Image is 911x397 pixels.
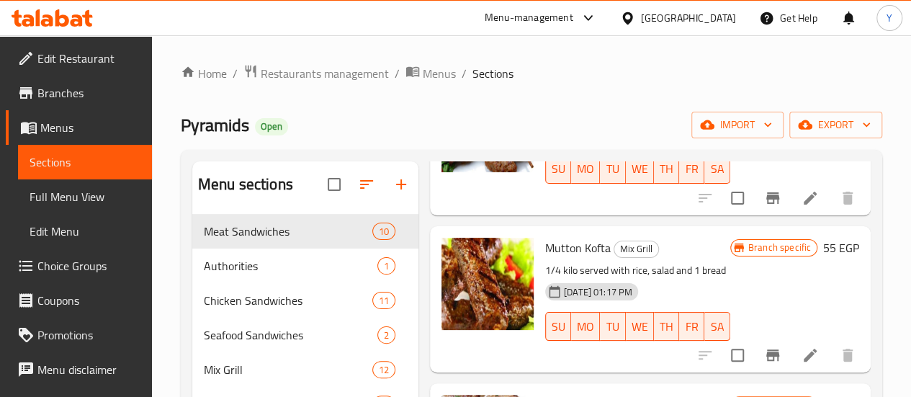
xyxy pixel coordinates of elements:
[6,318,152,352] a: Promotions
[472,65,513,82] span: Sections
[6,110,152,145] a: Menus
[742,241,817,254] span: Branch specific
[377,326,395,344] div: items
[626,155,654,184] button: WE
[703,116,772,134] span: import
[710,316,724,337] span: SA
[685,316,699,337] span: FR
[30,153,140,171] span: Sections
[830,181,865,215] button: delete
[192,352,418,387] div: Mix Grill12
[181,65,227,82] a: Home
[243,64,389,83] a: Restaurants management
[30,223,140,240] span: Edit Menu
[641,10,736,26] div: [GEOGRAPHIC_DATA]
[37,326,140,344] span: Promotions
[37,257,140,275] span: Choice Groups
[378,259,395,273] span: 1
[37,292,140,309] span: Coupons
[755,181,790,215] button: Branch-specific-item
[722,183,753,213] span: Select to update
[679,155,704,184] button: FR
[685,159,699,179] span: FR
[558,285,638,299] span: [DATE] 01:17 PM
[6,76,152,110] a: Branches
[545,155,571,184] button: SU
[545,262,730,280] p: 1/4 kilo served with rice, salad and 1 bread
[30,188,140,205] span: Full Menu View
[606,159,619,179] span: TU
[626,312,654,341] button: WE
[887,10,892,26] span: Y
[37,50,140,67] span: Edit Restaurant
[204,361,372,378] span: Mix Grill
[372,223,395,240] div: items
[462,65,467,82] li: /
[377,257,395,275] div: items
[606,316,619,337] span: TU
[691,112,784,138] button: import
[679,312,704,341] button: FR
[632,159,648,179] span: WE
[373,294,395,308] span: 11
[614,241,658,257] span: Mix Grill
[204,257,377,275] span: Authorities
[261,65,389,82] span: Restaurants management
[18,145,152,179] a: Sections
[823,238,859,258] h6: 55 EGP
[378,329,395,342] span: 2
[6,283,152,318] a: Coupons
[614,241,659,258] div: Mix Grill
[577,159,594,179] span: MO
[6,41,152,76] a: Edit Restaurant
[600,155,625,184] button: TU
[654,312,679,341] button: TH
[18,214,152,249] a: Edit Menu
[789,112,882,138] button: export
[349,167,384,202] span: Sort sections
[192,318,418,352] div: Seafood Sandwiches2
[755,338,790,373] button: Branch-specific-item
[233,65,238,82] li: /
[255,120,288,133] span: Open
[6,249,152,283] a: Choice Groups
[545,237,611,259] span: Mutton Kofta
[485,9,573,27] div: Menu-management
[192,249,418,283] div: Authorities1
[37,84,140,102] span: Branches
[384,167,418,202] button: Add section
[704,155,730,184] button: SA
[552,316,565,337] span: SU
[37,361,140,378] span: Menu disclaimer
[552,159,565,179] span: SU
[571,155,600,184] button: MO
[373,363,395,377] span: 12
[192,283,418,318] div: Chicken Sandwiches11
[319,169,349,200] span: Select all sections
[801,116,871,134] span: export
[654,155,679,184] button: TH
[40,119,140,136] span: Menus
[545,312,571,341] button: SU
[632,316,648,337] span: WE
[204,326,377,344] span: Seafood Sandwiches
[192,214,418,249] div: Meat Sandwiches10
[198,174,293,195] h2: Menu sections
[441,238,534,330] img: Mutton Kofta
[571,312,600,341] button: MO
[722,340,753,370] span: Select to update
[18,179,152,214] a: Full Menu View
[600,312,625,341] button: TU
[204,223,372,240] span: Meat Sandwiches
[577,316,594,337] span: MO
[204,292,372,309] span: Chicken Sandwiches
[830,338,865,373] button: delete
[405,64,456,83] a: Menus
[802,189,819,207] a: Edit menu item
[423,65,456,82] span: Menus
[181,64,882,83] nav: breadcrumb
[660,159,673,179] span: TH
